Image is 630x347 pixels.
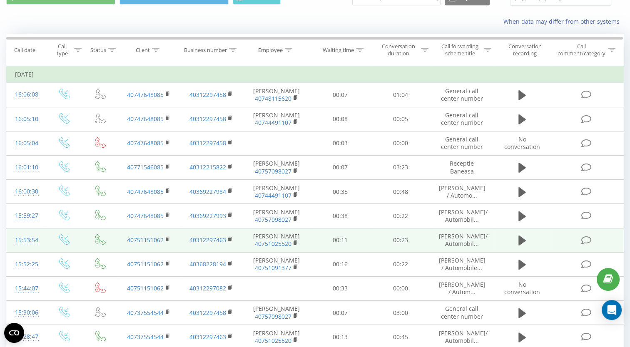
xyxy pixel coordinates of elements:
a: 40751151062 [127,236,164,244]
td: 00:35 [310,180,371,204]
td: 00:11 [310,228,371,252]
div: Status [90,47,106,54]
div: Call type [52,43,72,57]
td: 03:23 [370,155,431,179]
a: 40312297458 [189,91,226,99]
td: 00:00 [370,276,431,300]
a: 40747648085 [127,188,164,196]
div: Waiting time [323,47,354,54]
td: 00:48 [370,180,431,204]
a: 40751151062 [127,284,164,292]
a: 40368228194 [189,260,226,268]
span: [PERSON_NAME]/ Automobil... [439,232,488,248]
div: Call forwarding scheme title [438,43,482,57]
div: 15:30:06 [15,305,37,321]
td: General call center number [431,107,493,131]
a: 40312297082 [189,284,226,292]
a: 40312297463 [189,333,226,341]
a: 40747648085 [127,115,164,123]
a: 40757098027 [255,216,291,223]
div: 15:53:54 [15,232,37,248]
td: [PERSON_NAME] [243,155,310,179]
div: 15:28:47 [15,329,37,345]
div: Conversation recording [501,43,549,57]
td: 00:07 [310,301,371,325]
a: 40748115620 [255,94,291,102]
div: 16:01:10 [15,159,37,176]
a: 40751151062 [127,260,164,268]
td: 00:08 [310,107,371,131]
td: 00:03 [310,131,371,155]
div: 16:06:08 [15,87,37,103]
a: 40744491107 [255,119,291,126]
td: [PERSON_NAME] [243,252,310,276]
a: 40751025520 [255,240,291,248]
div: Call comment/category [557,43,606,57]
div: Call date [14,47,35,54]
a: 40757098027 [255,312,291,320]
a: 40737554544 [127,333,164,341]
td: General call center number [431,131,493,155]
a: 40312297463 [189,236,226,244]
a: 40312297458 [189,139,226,147]
div: 15:52:25 [15,256,37,273]
a: 40737554544 [127,309,164,317]
span: [PERSON_NAME]/ Automobil... [439,329,488,345]
td: Receptie Baneasa [431,155,493,179]
a: 40771546085 [127,163,164,171]
td: 03:00 [370,301,431,325]
td: General call center number [431,83,493,107]
a: 40757098027 [255,167,291,175]
div: 16:05:10 [15,111,37,127]
button: Open CMP widget [4,323,24,343]
a: 40747648085 [127,139,164,147]
span: [PERSON_NAME]/ Automobil... [439,208,488,223]
td: 00:07 [310,155,371,179]
td: 00:16 [310,252,371,276]
td: [PERSON_NAME] [243,228,310,252]
div: 15:44:07 [15,280,37,297]
td: [PERSON_NAME] [243,204,310,228]
span: No conversation [504,280,540,296]
td: [PERSON_NAME] [243,180,310,204]
a: 40312297458 [189,309,226,317]
span: [PERSON_NAME] / Automobile... [439,256,486,272]
span: [PERSON_NAME] / Automo... [439,184,486,199]
div: Client [136,47,150,54]
a: 40369227984 [189,188,226,196]
a: 40751091377 [255,264,291,272]
td: 00:33 [310,276,371,300]
div: Open Intercom Messenger [602,300,622,320]
span: [PERSON_NAME] / Autom... [439,280,486,296]
div: 15:59:27 [15,208,37,224]
div: 16:05:04 [15,135,37,151]
a: 40747648085 [127,91,164,99]
a: 40744491107 [255,191,291,199]
a: 40312215822 [189,163,226,171]
div: 16:00:30 [15,183,37,200]
a: 40747648085 [127,212,164,220]
td: 00:00 [370,131,431,155]
div: Employee [258,47,283,54]
td: 00:22 [370,204,431,228]
td: [PERSON_NAME] [243,301,310,325]
a: 40751025520 [255,337,291,345]
span: No conversation [504,135,540,151]
td: [PERSON_NAME] [243,83,310,107]
div: Business number [184,47,227,54]
a: 40369227993 [189,212,226,220]
td: [PERSON_NAME] [243,107,310,131]
a: When data may differ from other systems [503,17,624,25]
td: General call center number [431,301,493,325]
td: 00:22 [370,252,431,276]
td: 00:07 [310,83,371,107]
td: 00:05 [370,107,431,131]
a: 40312297458 [189,115,226,123]
td: 00:38 [310,204,371,228]
div: Conversation duration [378,43,419,57]
td: [DATE] [7,66,624,83]
td: 01:04 [370,83,431,107]
td: 00:23 [370,228,431,252]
